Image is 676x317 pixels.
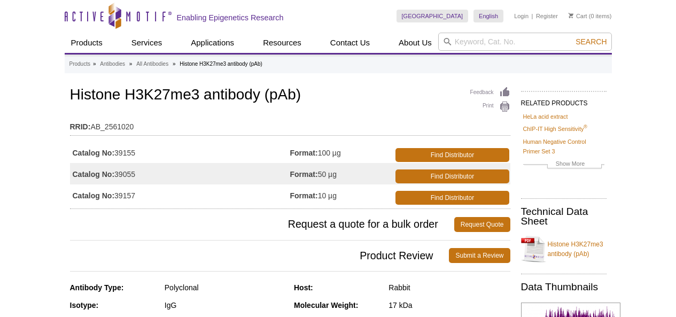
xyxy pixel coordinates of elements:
[569,10,612,22] li: (0 items)
[521,91,607,110] h2: RELATED PRODUCTS
[70,217,454,232] span: Request a quote for a bulk order
[180,61,262,67] li: Histone H3K27me3 antibody (pAb)
[454,217,510,232] a: Request Quote
[70,122,91,132] strong: RRID:
[473,10,503,22] a: English
[569,12,587,20] a: Cart
[523,124,587,134] a: ChIP-IT High Sensitivity®
[290,169,318,179] strong: Format:
[257,33,308,53] a: Resources
[397,10,469,22] a: [GEOGRAPHIC_DATA]
[388,300,510,310] div: 17 kDa
[523,137,604,156] a: Human Negative Control Primer Set 3
[395,148,509,162] a: Find Distributor
[173,61,176,67] li: »
[324,33,376,53] a: Contact Us
[470,87,510,98] a: Feedback
[294,301,358,310] strong: Molecular Weight:
[184,33,240,53] a: Applications
[584,125,587,130] sup: ®
[70,301,99,310] strong: Isotype:
[532,10,533,22] li: |
[73,148,115,158] strong: Catalog No:
[125,33,169,53] a: Services
[165,283,286,292] div: Polyclonal
[521,233,607,265] a: Histone H3K27me3 antibody (pAb)
[470,101,510,113] a: Print
[388,283,510,292] div: Rabbit
[69,59,90,69] a: Products
[395,191,509,205] a: Find Distributor
[136,59,168,69] a: All Antibodies
[392,33,438,53] a: About Us
[521,282,607,292] h2: Data Thumbnails
[165,300,286,310] div: IgG
[290,142,394,163] td: 100 µg
[569,13,573,18] img: Your Cart
[129,61,133,67] li: »
[521,207,607,226] h2: Technical Data Sheet
[73,169,115,179] strong: Catalog No:
[576,37,607,46] span: Search
[100,59,125,69] a: Antibodies
[73,191,115,200] strong: Catalog No:
[70,184,290,206] td: 39157
[523,159,604,171] a: Show More
[70,87,510,105] h1: Histone H3K27me3 antibody (pAb)
[572,37,610,47] button: Search
[290,184,394,206] td: 10 µg
[290,191,318,200] strong: Format:
[70,163,290,184] td: 39055
[294,283,313,292] strong: Host:
[70,142,290,163] td: 39155
[536,12,558,20] a: Register
[177,13,284,22] h2: Enabling Epigenetics Research
[70,248,449,263] span: Product Review
[449,248,510,263] a: Submit a Review
[395,169,509,183] a: Find Distributor
[93,61,96,67] li: »
[70,115,510,133] td: AB_2561020
[438,33,612,51] input: Keyword, Cat. No.
[70,283,124,292] strong: Antibody Type:
[523,112,568,121] a: HeLa acid extract
[65,33,109,53] a: Products
[514,12,529,20] a: Login
[290,148,318,158] strong: Format:
[290,163,394,184] td: 50 µg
